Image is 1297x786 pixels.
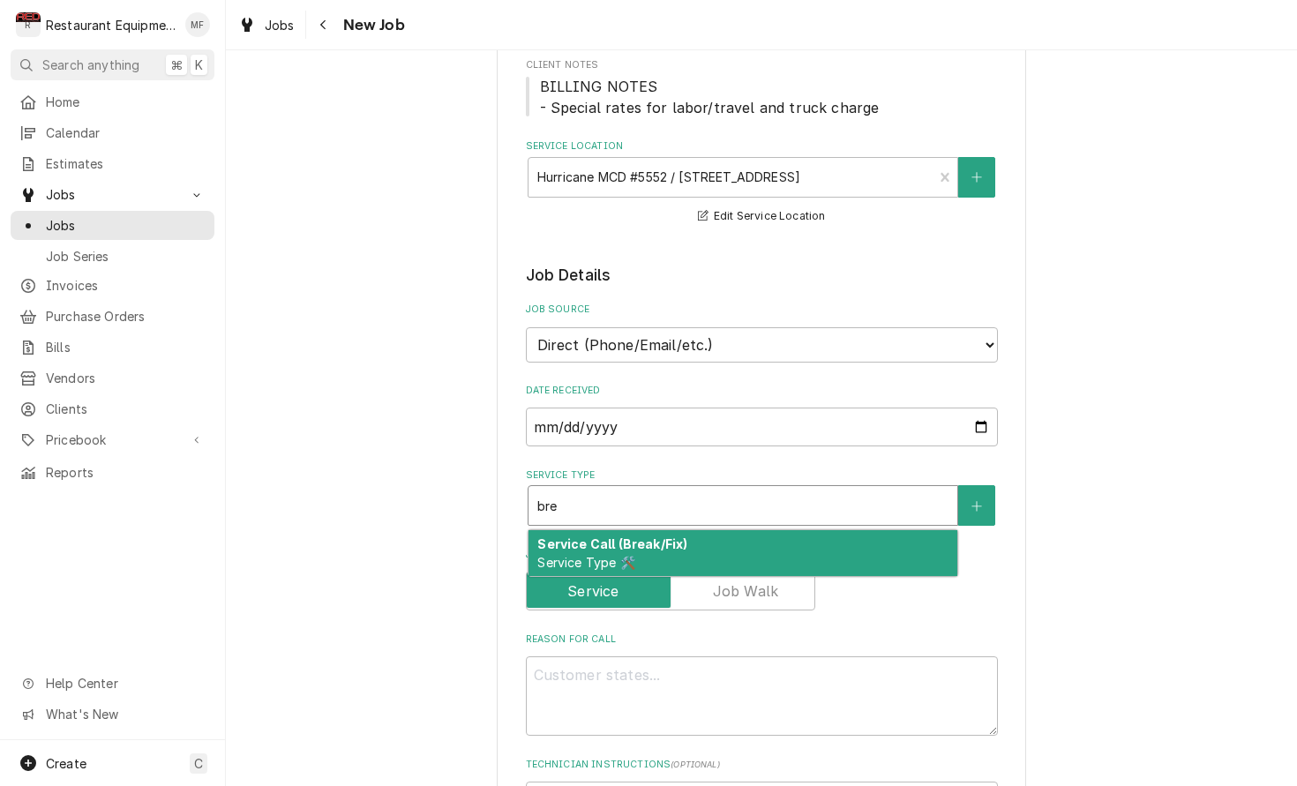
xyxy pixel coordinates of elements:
div: MF [185,12,210,37]
span: Client Notes [526,58,998,72]
label: Reason For Call [526,633,998,647]
span: Home [46,93,206,111]
span: Invoices [46,276,206,295]
span: Calendar [46,124,206,142]
label: Job Source [526,303,998,317]
span: BILLING NOTES - Special rates for labor/travel and truck charge [540,78,880,116]
span: ( optional ) [671,760,720,769]
div: Reason For Call [526,633,998,736]
div: Job Source [526,303,998,362]
span: K [195,56,203,74]
a: Go to Pricebook [11,425,214,454]
a: Home [11,87,214,116]
a: Clients [11,394,214,423]
span: Client Notes [526,76,998,118]
div: Restaurant Equipment Diagnostics [46,16,176,34]
a: Go to Jobs [11,180,214,209]
label: Date Received [526,384,998,398]
a: Estimates [11,149,214,178]
button: Create New Location [958,157,995,198]
span: ⌘ [170,56,183,74]
div: Service Location [526,139,998,227]
span: Purchase Orders [46,307,206,326]
span: Create [46,756,86,771]
label: Job Type [526,548,998,562]
svg: Create New Location [971,171,982,183]
a: Go to Help Center [11,669,214,698]
span: Pricebook [46,430,179,449]
span: Estimates [46,154,206,173]
div: R [16,12,41,37]
a: Job Series [11,242,214,271]
span: Vendors [46,369,206,387]
button: Create New Service [958,485,995,526]
button: Edit Service Location [695,206,828,228]
span: Jobs [46,216,206,235]
button: Search anything⌘K [11,49,214,80]
a: Bills [11,333,214,362]
span: What's New [46,705,204,723]
div: Date Received [526,384,998,446]
a: Jobs [231,11,302,40]
div: Restaurant Equipment Diagnostics's Avatar [16,12,41,37]
span: Clients [46,400,206,418]
span: C [194,754,203,773]
span: Service Type 🛠️ [537,555,634,570]
a: Invoices [11,271,214,300]
span: Reports [46,463,206,482]
a: Jobs [11,211,214,240]
span: Search anything [42,56,139,74]
strong: Service Call (Break/Fix) [537,536,687,551]
label: Service Type [526,468,998,483]
legend: Job Details [526,264,998,287]
input: yyyy-mm-dd [526,408,998,446]
a: Reports [11,458,214,487]
div: Job Type [526,548,998,610]
button: Navigate back [310,11,338,39]
svg: Create New Service [971,500,982,513]
span: Jobs [265,16,295,34]
span: Job Series [46,247,206,266]
div: Service Type [526,468,998,526]
span: Bills [46,338,206,356]
a: Calendar [11,118,214,147]
label: Technician Instructions [526,758,998,772]
div: Madyson Fisher's Avatar [185,12,210,37]
label: Service Location [526,139,998,153]
a: Purchase Orders [11,302,214,331]
span: Help Center [46,674,204,692]
a: Go to What's New [11,700,214,729]
span: New Job [338,13,405,37]
span: Jobs [46,185,179,204]
div: Client Notes [526,58,998,117]
a: Vendors [11,363,214,393]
